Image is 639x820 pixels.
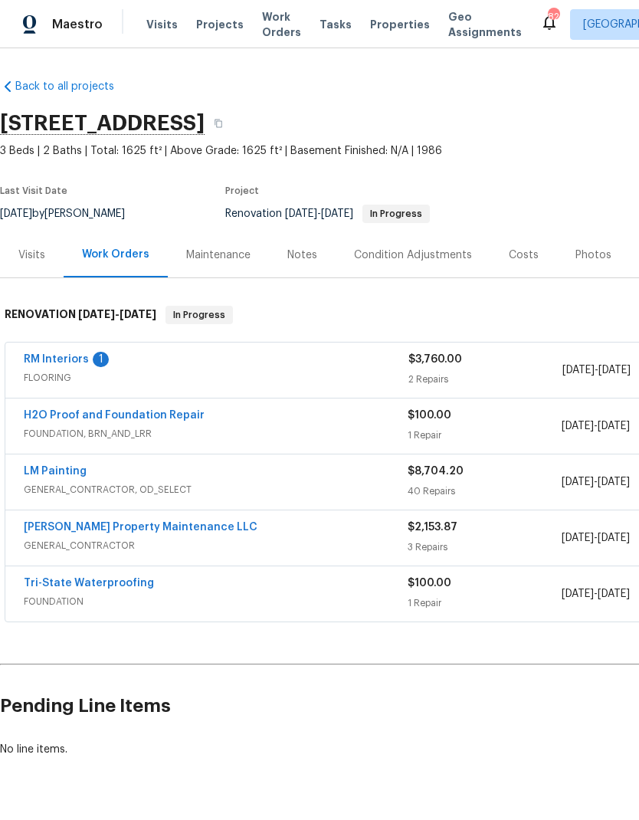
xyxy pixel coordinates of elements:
span: [DATE] [321,208,353,219]
a: RM Interiors [24,354,89,365]
span: FOUNDATION [24,594,408,609]
span: $3,760.00 [408,354,462,365]
span: [DATE] [562,589,594,599]
span: Visits [146,17,178,32]
span: Projects [196,17,244,32]
span: GENERAL_CONTRACTOR [24,538,408,553]
span: $100.00 [408,410,451,421]
span: In Progress [167,307,231,323]
span: $8,704.20 [408,466,464,477]
span: [DATE] [562,533,594,543]
div: 2 Repairs [408,372,562,387]
span: [DATE] [562,477,594,487]
span: - [562,530,630,546]
div: Work Orders [82,247,149,262]
span: Work Orders [262,9,301,40]
a: LM Painting [24,466,87,477]
button: Copy Address [205,110,232,137]
span: [DATE] [598,533,630,543]
span: [DATE] [285,208,317,219]
span: [DATE] [598,421,630,431]
div: 1 [93,352,109,367]
span: In Progress [364,209,428,218]
span: [DATE] [562,365,595,376]
span: FLOORING [24,370,408,385]
a: [PERSON_NAME] Property Maintenance LLC [24,522,257,533]
div: 1 Repair [408,595,561,611]
span: - [562,362,631,378]
span: FOUNDATION, BRN_AND_LRR [24,426,408,441]
div: 1 Repair [408,428,561,443]
span: - [562,474,630,490]
span: - [562,418,630,434]
span: GENERAL_CONTRACTOR, OD_SELECT [24,482,408,497]
span: Renovation [225,208,430,219]
span: [DATE] [598,589,630,599]
span: $2,153.87 [408,522,457,533]
span: Geo Assignments [448,9,522,40]
span: - [285,208,353,219]
div: Notes [287,248,317,263]
h6: RENOVATION [5,306,156,324]
span: [DATE] [78,309,115,320]
div: 40 Repairs [408,484,561,499]
div: Visits [18,248,45,263]
div: Maintenance [186,248,251,263]
a: Tri-State Waterproofing [24,578,154,589]
span: Maestro [52,17,103,32]
span: [DATE] [120,309,156,320]
div: 3 Repairs [408,540,561,555]
a: H2O Proof and Foundation Repair [24,410,205,421]
span: [DATE] [598,477,630,487]
span: $100.00 [408,578,451,589]
div: Condition Adjustments [354,248,472,263]
div: 82 [548,9,559,25]
span: Properties [370,17,430,32]
div: Photos [575,248,611,263]
span: Tasks [319,19,352,30]
span: [DATE] [562,421,594,431]
span: Project [225,186,259,195]
span: [DATE] [598,365,631,376]
span: - [562,586,630,602]
span: - [78,309,156,320]
div: Costs [509,248,539,263]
